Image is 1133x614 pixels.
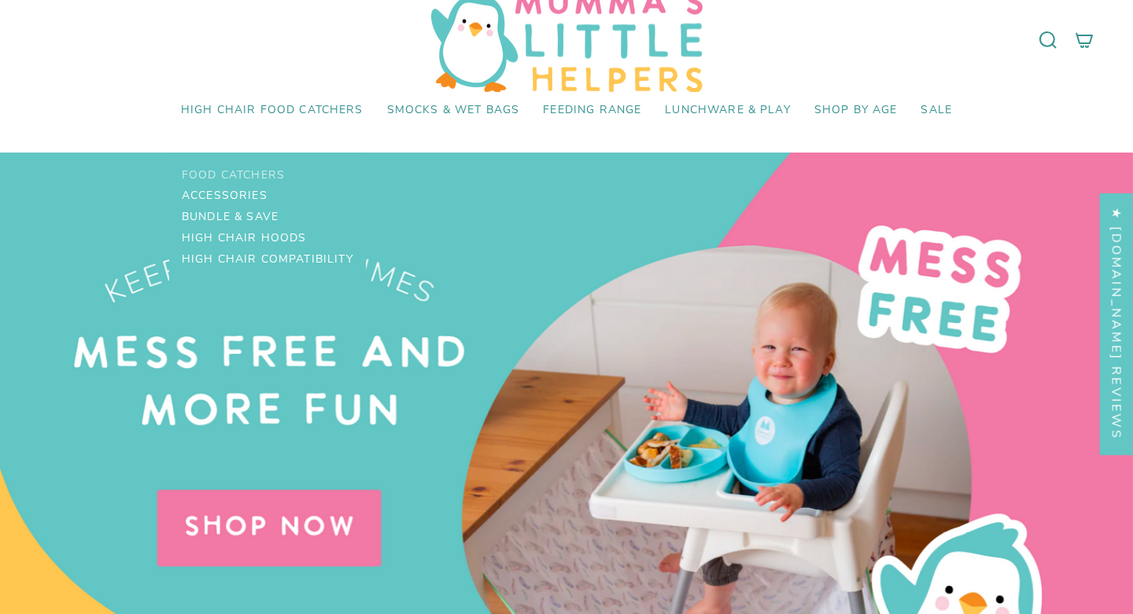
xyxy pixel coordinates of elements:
[803,92,910,129] a: Shop by Age
[665,104,790,117] span: Lunchware & Play
[182,186,268,207] a: Accessories
[169,92,375,129] div: High Chair Food Catchers Food Catchers Accessories Bundle & Save High Chair Hoods High Chair Comp...
[182,253,353,267] span: High Chair Compatibility
[653,92,802,129] a: Lunchware & Play
[375,92,532,129] a: Smocks & Wet Bags
[182,165,285,186] a: Food Catchers
[181,104,364,117] span: High Chair Food Catchers
[921,104,952,117] span: SALE
[182,189,268,203] span: Accessories
[182,228,306,249] a: High Chair Hoods
[182,169,285,182] span: Food Catchers
[814,104,898,117] span: Shop by Age
[531,92,653,129] a: Feeding Range
[909,92,964,129] a: SALE
[182,232,306,245] span: High Chair Hoods
[1100,193,1133,454] div: Click to open Judge.me floating reviews tab
[543,104,641,117] span: Feeding Range
[182,211,279,224] span: Bundle & Save
[387,104,520,117] span: Smocks & Wet Bags
[182,207,279,228] a: Bundle & Save
[169,92,375,129] a: High Chair Food Catchers
[182,249,353,270] a: High Chair Compatibility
